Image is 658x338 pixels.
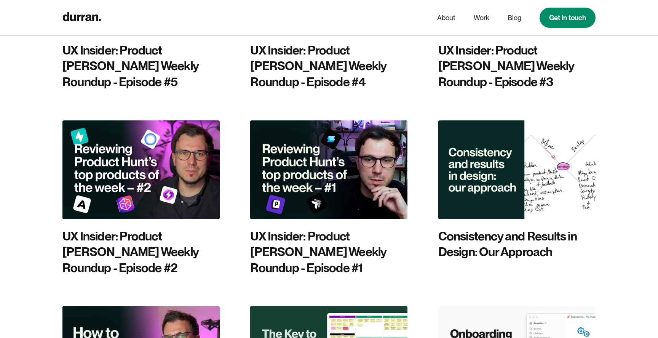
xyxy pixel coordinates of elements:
div: UX Insider: Product [PERSON_NAME] Weekly Roundup - Episode #2 [62,228,220,276]
a: Work [474,11,489,25]
a: Get in touch [540,8,596,28]
div: Consistency and Results in Design: Our Approach [438,228,596,260]
a: Blog [508,11,521,25]
a: UX Insider: Product [PERSON_NAME] Weekly Roundup - Episode #1 [250,120,407,276]
div: UX Insider: Product [PERSON_NAME] Weekly Roundup - Episode #3 [438,42,596,90]
a: About [437,11,455,25]
a: Consistency and Results in Design: Our Approach [438,120,596,260]
div: UX Insider: Product [PERSON_NAME] Weekly Roundup - Episode #1 [250,228,407,276]
div: UX Insider: Product [PERSON_NAME] Weekly Roundup - Episode #4 [250,42,407,90]
div: UX Insider: Product [PERSON_NAME] Weekly Roundup - Episode #5 [62,42,220,90]
a: UX Insider: Product [PERSON_NAME] Weekly Roundup - Episode #2 [62,120,220,276]
a: home [62,10,101,25]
